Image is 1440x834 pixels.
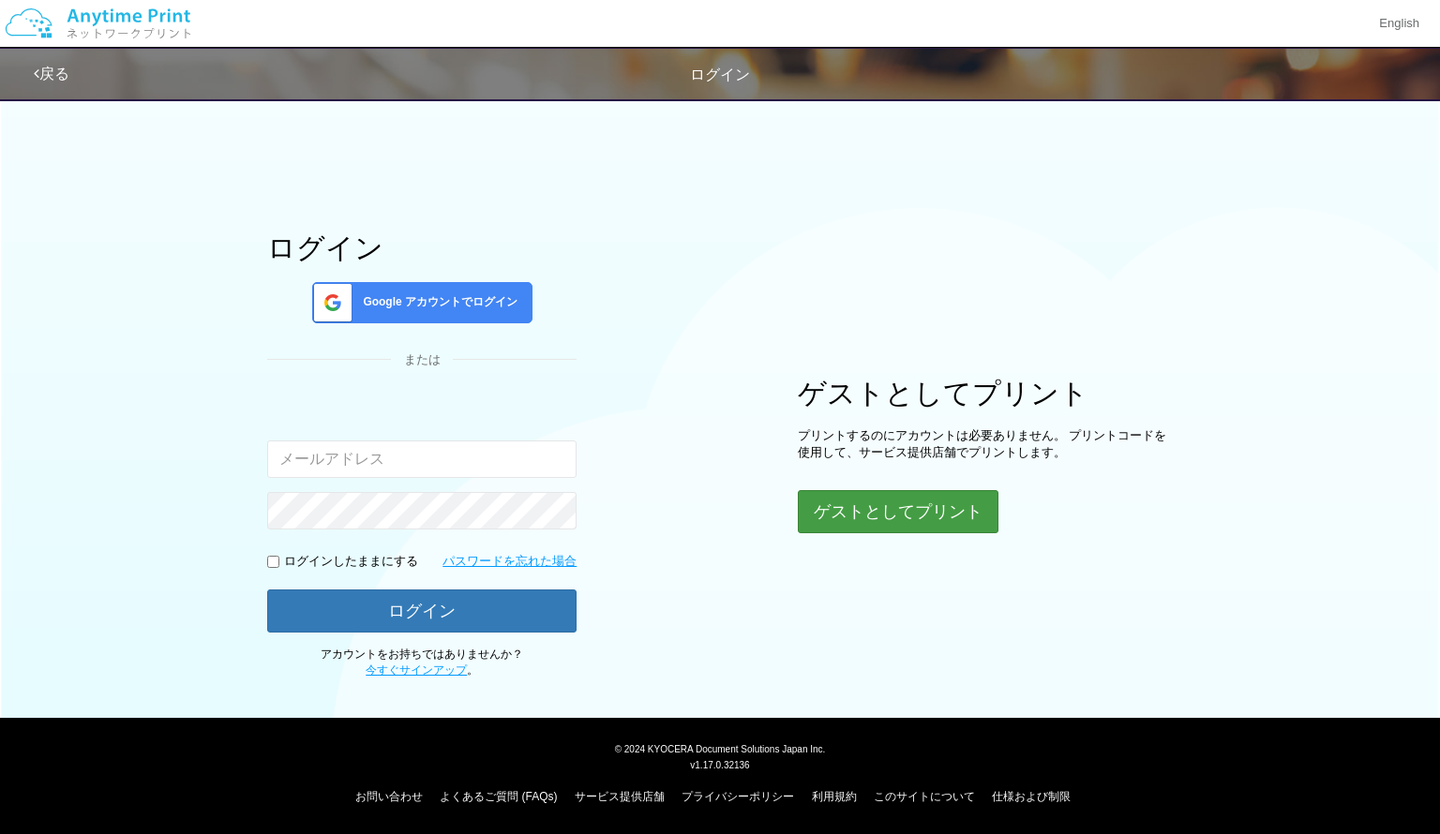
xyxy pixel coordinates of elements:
[440,790,557,803] a: よくあるご質問 (FAQs)
[34,66,69,82] a: 戻る
[355,790,423,803] a: お問い合わせ
[575,790,665,803] a: サービス提供店舗
[992,790,1071,803] a: 仕様および制限
[267,589,577,633] button: ログイン
[355,294,517,310] span: Google アカウントでログイン
[812,790,857,803] a: 利用規約
[874,790,975,803] a: このサイトについて
[682,790,794,803] a: プライバシーポリシー
[798,427,1173,462] p: プリントするのにアカウントは必要ありません。 プリントコードを使用して、サービス提供店舗でプリントします。
[267,440,577,478] input: メールアドレス
[690,67,750,82] span: ログイン
[366,663,467,677] a: 今すぐサインアップ
[366,663,478,677] span: 。
[267,647,577,678] p: アカウントをお持ちではありませんか？
[798,490,998,533] button: ゲストとしてプリント
[267,351,577,369] div: または
[442,553,577,571] a: パスワードを忘れた場合
[690,759,749,770] span: v1.17.0.32136
[284,553,418,571] p: ログインしたままにする
[798,378,1173,409] h1: ゲストとしてプリント
[267,232,577,263] h1: ログイン
[615,742,826,754] span: © 2024 KYOCERA Document Solutions Japan Inc.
